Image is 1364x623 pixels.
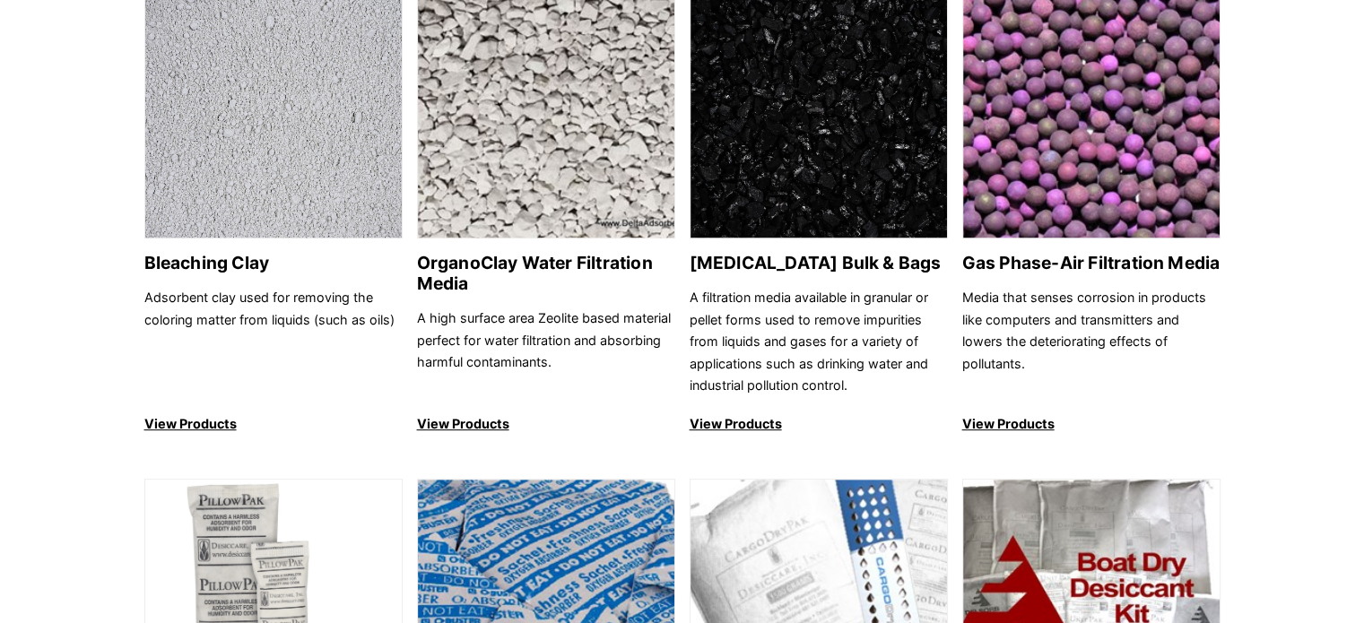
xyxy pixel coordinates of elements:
p: A high surface area Zeolite based material perfect for water filtration and absorbing harmful con... [417,307,675,396]
a: Molecular Sieve [27,39,121,55]
a: Back to Top [27,23,97,39]
p: View Products [690,413,948,435]
a: Activated Alumina [27,56,135,71]
h2: OrganoClay Water Filtration Media [417,253,675,294]
p: View Products [417,413,675,435]
p: Adsorbent clay used for removing the coloring matter from liquids (such as oils) [144,287,403,396]
h2: Gas Phase-Air Filtration Media [962,253,1221,273]
div: Outline [7,7,262,23]
p: A filtration media available in granular or pellet forms used to remove impurities from liquids a... [690,287,948,396]
a: Bleaching Clay [27,104,116,119]
h2: [MEDICAL_DATA] Bulk & Bags [690,253,948,273]
p: View Products [144,413,403,435]
a: Silica Gel Desiccant [27,88,144,103]
a: Sorbead Air [27,72,96,87]
h2: Bleaching Clay [144,253,403,273]
p: Media that senses corrosion in products like computers and transmitters and lowers the deteriorat... [962,287,1221,396]
a: OrganoClay Water Filtration Media [27,120,231,135]
p: View Products [962,413,1221,435]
